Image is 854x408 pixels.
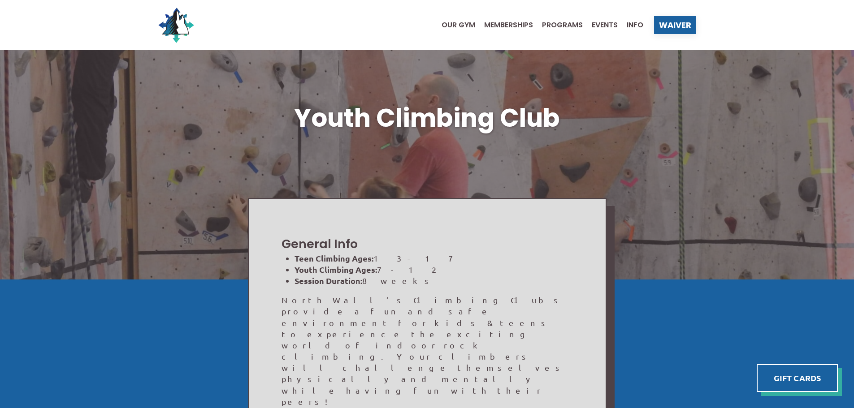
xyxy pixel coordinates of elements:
[592,21,618,29] span: Events
[295,264,572,275] li: 7 - 12
[442,21,475,29] span: Our Gym
[158,7,194,43] img: North Wall Logo
[158,101,696,136] h1: Youth Climbing Club
[542,21,583,29] span: Programs
[295,264,377,275] strong: Youth Climbing Ages:
[282,236,573,253] h2: General Info
[295,275,572,286] li: 8 weeks
[295,253,373,263] strong: Teen Climbing Ages:
[659,21,691,29] span: Waiver
[433,21,475,29] a: Our Gym
[282,294,573,407] p: North Wall’s Climbing Clubs provide a fun and safe environment for kids & teens to experience the...
[295,275,362,286] strong: Session Duration:
[295,253,572,264] li: 13 - 17
[475,21,533,29] a: Memberships
[654,16,696,34] a: Waiver
[618,21,643,29] a: Info
[627,21,643,29] span: Info
[533,21,583,29] a: Programs
[583,21,618,29] a: Events
[484,21,533,29] span: Memberships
